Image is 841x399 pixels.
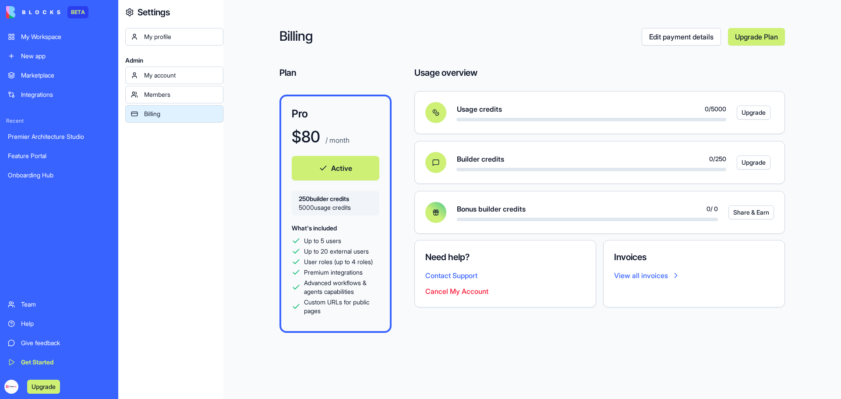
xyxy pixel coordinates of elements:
button: Send a message… [150,283,164,297]
span: Advanced workflows & agents capabilities [304,279,379,296]
p: Active 19h ago [42,11,85,20]
span: 0 / 5000 [705,105,726,113]
span: 250 builder credits [299,194,372,203]
a: Upgrade [737,106,763,120]
span: Up to 20 external users [304,247,369,256]
div: Integrations [21,90,110,99]
button: Upgrade [737,106,770,120]
button: Upgrade [27,380,60,394]
img: Tinkatop_fycgeq.png [4,380,18,394]
div: Get Started [21,358,110,367]
a: Marketplace [3,67,116,84]
div: [DATE] [7,135,168,147]
span: Up to 5 users [304,237,341,245]
a: Upgrade Plan [728,28,785,46]
div: Feature Portal [8,152,110,160]
a: Pro$80 / monthActive250builder credits5000usage creditsWhat's includedUp to 5 usersUp to 20 exter... [279,95,392,333]
div: Team [21,300,110,309]
div: BETA [67,6,88,18]
h3: Pro [292,107,379,121]
button: Start recording [56,287,63,294]
button: Cancel My Account [425,286,488,297]
button: Upload attachment [14,287,21,294]
div: Help [21,319,110,328]
span: Custom URLs for public pages [304,298,379,315]
h4: Plan [279,67,392,79]
div: Premier Architecture Studio [8,132,110,141]
textarea: Message… [7,268,168,283]
div: Shelly says… [7,167,168,245]
button: Gif picker [42,287,49,294]
a: Give feedback [3,334,116,352]
div: Hey [PERSON_NAME]! Sorry for the delayed reply 🙏 The feature is planned for release in Q4. I’ll d... [14,173,137,224]
span: 5000 usage credits [299,203,372,212]
a: BETA [6,6,88,18]
span: Admin [125,56,223,65]
div: Tinkatop says… [7,257,168,304]
div: Thank you for letting me know and I am looking forward for this to be resolved. I will await for ... [32,257,168,293]
div: joined the conversation [38,149,149,157]
a: New app [3,47,116,65]
a: Get Started [3,353,116,371]
img: Profile image for Shelly [26,148,35,157]
h1: $ 80 [292,128,320,145]
button: go back [6,4,22,20]
div: New app [21,52,110,60]
span: Bonus builder credits [457,204,526,214]
div: Close [154,4,170,19]
button: Share & Earn [728,205,774,219]
button: Active [292,156,379,180]
div: [DATE] [7,245,168,257]
img: Profile image for Shelly [25,5,39,19]
a: Onboarding Hub [3,166,116,184]
div: You’ll get replies here and in your email:✉️[EMAIL_ADDRESS][DOMAIN_NAME]The team will be back🕒In ... [7,62,144,129]
a: Integrations [3,86,116,103]
button: Emoji picker [28,287,35,294]
div: Thank you for letting me know and I am looking forward for this to be resolved. I will await for ... [39,262,161,288]
h4: Need help? [425,251,585,263]
span: 0 / 250 [709,155,726,163]
div: The Blocks Team says… [7,62,168,136]
b: In 30 minutes [21,115,69,122]
span: Builder credits [457,154,504,164]
span: What's included [292,224,337,232]
a: Billing [125,105,223,123]
button: Home [137,4,154,20]
div: You’ll get replies here and in your email: ✉️ [14,67,137,102]
h4: Invoices [614,251,774,263]
a: Feature Portal [3,147,116,165]
b: [PERSON_NAME] [38,150,87,156]
a: Upgrade [737,155,763,169]
a: View all invoices [614,270,774,281]
button: Upgrade [737,155,770,169]
p: / month [324,135,350,145]
h1: [PERSON_NAME] [42,4,99,11]
div: Marketplace [21,71,110,80]
a: Edit payment details [642,28,721,46]
div: The team will be back 🕒 [14,106,137,123]
span: User roles (up to 4 roles) [304,258,373,266]
a: Premier Architecture Studio [3,128,116,145]
span: Usage credits [457,104,502,114]
h4: Usage overview [414,67,477,79]
div: Onboarding Hub [8,171,110,180]
b: [EMAIL_ADDRESS][DOMAIN_NAME] [14,85,84,101]
a: Upgrade [27,382,60,391]
div: Shelly says… [7,147,168,167]
div: Members [144,90,218,99]
a: Team [3,296,116,313]
a: My profile [125,28,223,46]
a: Members [125,86,223,103]
span: Premium integrations [304,268,363,277]
h2: Billing [279,28,642,46]
h4: Settings [138,6,170,18]
a: My account [125,67,223,84]
span: 0 / 0 [707,205,718,213]
a: Help [3,315,116,332]
div: My Workspace [21,32,110,41]
div: Hey [PERSON_NAME]! Sorry for the delayed reply 🙏 The feature is planned for release in Q4. I’ll d... [7,167,144,230]
span: Recent [3,117,116,124]
a: My Workspace [3,28,116,46]
div: My account [144,71,218,80]
div: Give feedback [21,339,110,347]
